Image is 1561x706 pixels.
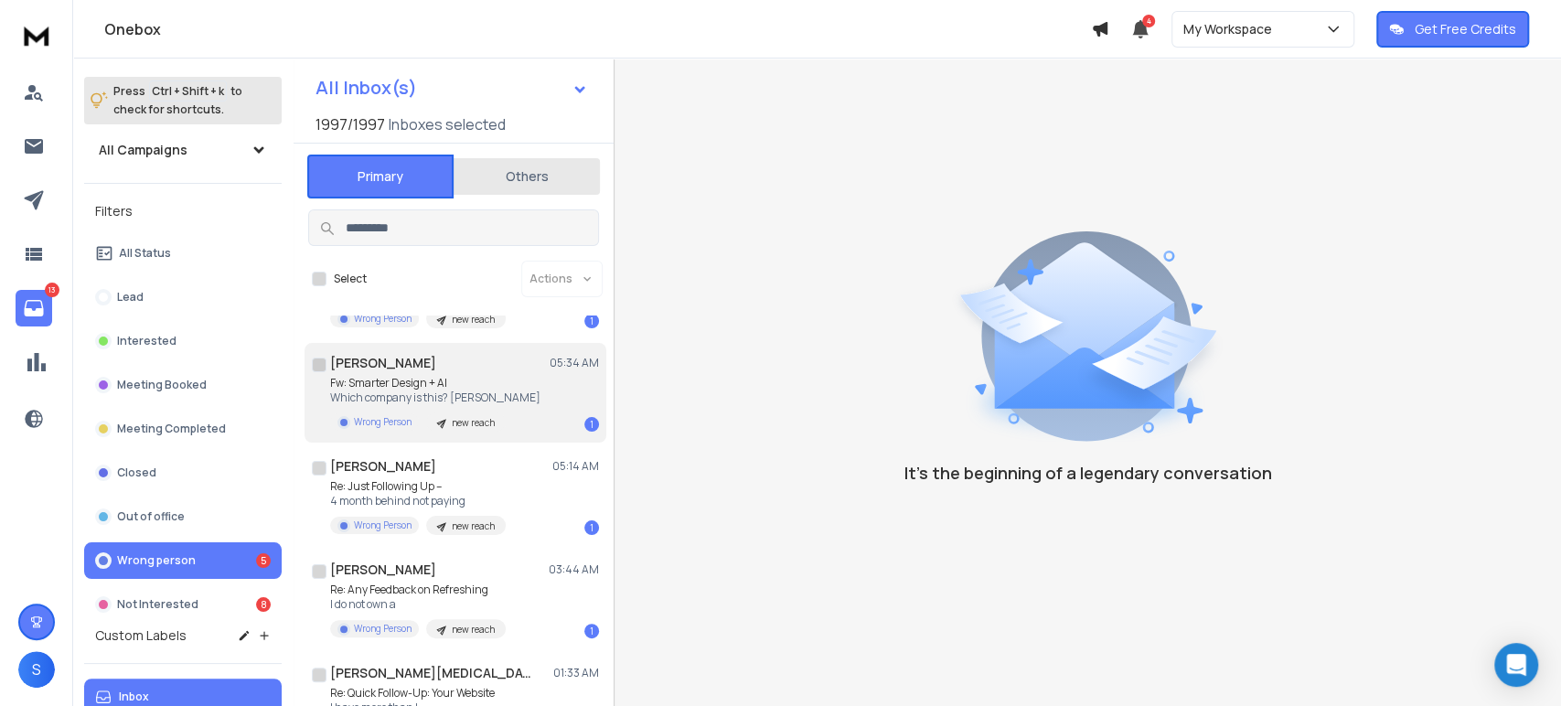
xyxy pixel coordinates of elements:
p: Re: Just Following Up – [330,457,506,472]
p: Meeting Completed [117,422,226,436]
p: Wrong Person [354,600,412,614]
p: All Status [119,246,171,261]
p: new reach [452,601,495,615]
p: 05:34 AM [550,334,599,348]
p: It’s the beginning of a legendary conversation [904,460,1272,486]
p: Re: Any Feedback on Refreshing [330,561,506,575]
p: Wrong person [117,553,196,568]
h3: Filters [84,198,282,224]
button: Meeting Booked [84,367,282,403]
p: Which company is this? [PERSON_NAME] [330,369,540,383]
h3: Custom Labels [95,626,187,645]
p: Lead [117,290,144,305]
p: My Workspace [1183,20,1279,38]
p: I do not own a [330,575,506,590]
button: Not Interested8 [84,586,282,623]
button: S [18,651,55,688]
a: 13 [16,290,52,326]
p: Closed [117,465,156,480]
p: 13 [45,283,59,297]
p: Get Free Credits [1415,20,1516,38]
div: 1 [584,498,599,513]
p: 01:33 AM [553,644,599,658]
h1: All Inbox(s) [315,79,417,97]
div: 5 [256,553,271,568]
div: 8 [256,597,271,612]
button: Meeting Completed [84,411,282,447]
h1: [PERSON_NAME] [330,539,436,557]
button: Others [454,156,600,197]
h3: Inboxes selected [389,113,506,135]
button: All Inbox(s) [301,70,603,106]
p: I have more than I [330,679,506,693]
p: new reach [452,394,495,408]
p: Meeting Booked [117,378,207,392]
span: 1997 / 1997 [315,113,385,135]
h1: Onebox [104,18,1091,40]
p: Re: Quick Follow-Up: Your Website [330,664,506,679]
p: 05:14 AM [552,437,599,452]
span: 4 [1142,15,1155,27]
button: Get Free Credits [1376,11,1529,48]
p: Not Interested [117,597,198,612]
div: Open Intercom Messenger [1494,643,1538,687]
h1: All Campaigns [99,141,187,159]
p: 03:44 AM [549,540,599,555]
p: Inbox [119,690,149,704]
button: Closed [84,455,282,491]
p: Wrong Person [354,497,412,510]
div: 1 [584,602,599,616]
p: Out of office [117,509,185,524]
h1: [PERSON_NAME] [330,435,436,454]
h1: [PERSON_NAME][MEDICAL_DATA] [330,642,531,660]
img: logo [18,18,55,52]
label: Select [334,272,367,286]
p: Fw: Smarter Design + AI [330,354,540,369]
div: 1 [584,395,599,410]
p: Interested [117,334,176,348]
button: Lead [84,279,282,316]
p: 4 month behind not paying [330,472,506,487]
p: new reach [452,497,495,511]
button: Out of office [84,498,282,535]
p: Wrong Person [354,393,412,407]
h1: [PERSON_NAME] [330,332,436,350]
button: Primary [307,155,454,198]
button: Interested [84,323,282,359]
button: All Status [84,235,282,272]
button: Wrong person5 [84,542,282,579]
button: All Campaigns [84,132,282,168]
span: Ctrl + Shift + k [149,80,227,102]
p: Press to check for shortcuts. [113,82,242,119]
